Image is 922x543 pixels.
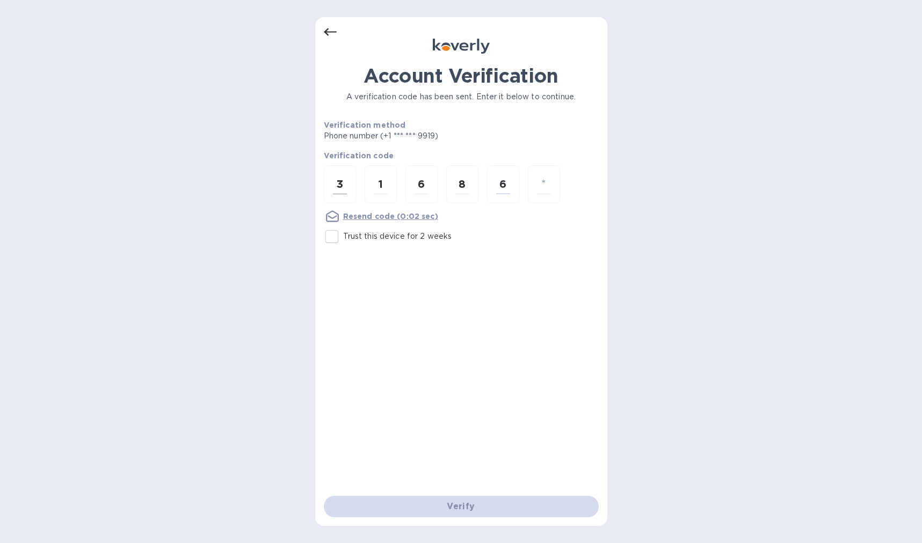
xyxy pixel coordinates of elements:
p: A verification code has been sent. Enter it below to continue. [324,91,599,102]
b: Verification method [324,121,406,129]
p: Phone number (+1 *** *** 9919) [324,130,521,142]
p: Verification code [324,150,599,161]
u: Resend code (0:02 sec) [343,212,438,221]
h1: Account Verification [324,64,599,87]
p: Trust this device for 2 weeks [343,231,452,242]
